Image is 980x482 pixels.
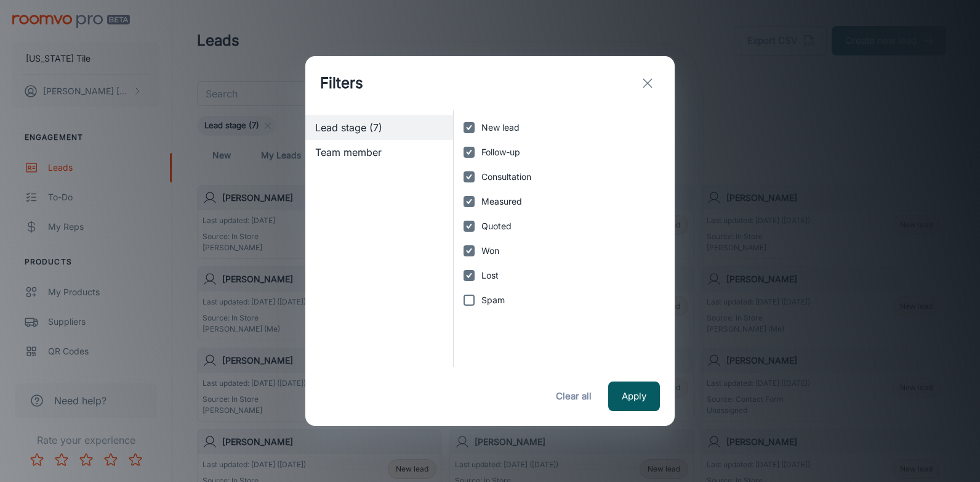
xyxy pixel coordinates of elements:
h1: Filters [320,72,363,94]
div: Team member [305,140,453,165]
span: Lead stage (7) [315,120,443,135]
div: Lead stage (7) [305,115,453,140]
span: Won [481,244,499,258]
span: Consultation [481,170,531,184]
span: Quoted [481,219,512,233]
span: Follow-up [481,145,520,159]
span: Measured [481,195,522,208]
span: Team member [315,145,443,160]
button: Clear all [549,382,598,411]
button: Apply [608,382,660,411]
span: Spam [481,293,505,307]
button: exit [635,71,660,96]
span: Lost [481,269,499,282]
span: New lead [481,121,520,134]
